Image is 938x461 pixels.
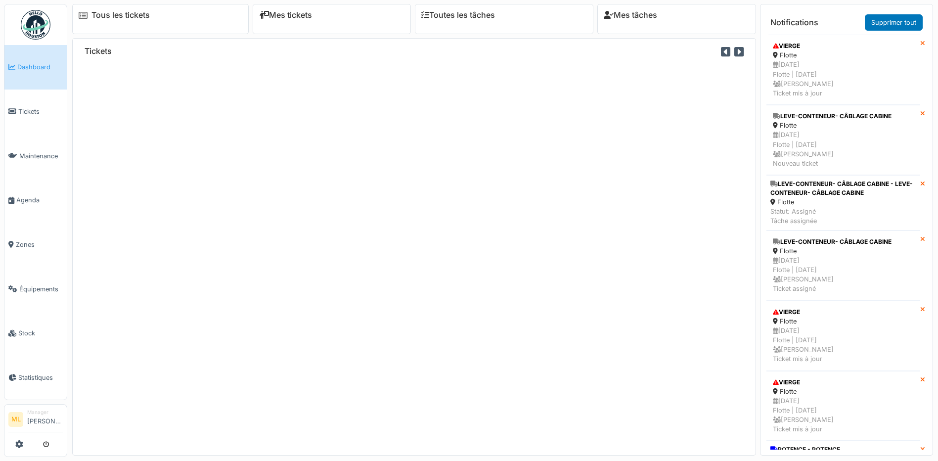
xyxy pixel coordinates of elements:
span: Zones [16,240,63,249]
div: Manager [27,409,63,416]
img: Badge_color-CXgf-gQk.svg [21,10,50,40]
div: Flotte [773,50,914,60]
div: [DATE] Flotte | [DATE] [PERSON_NAME] Ticket assigné [773,256,914,294]
span: Tickets [18,107,63,116]
span: Dashboard [17,62,63,72]
div: Flotte [770,197,916,207]
a: LEVE-CONTENEUR- CÂBLAGE CABINE Flotte [DATE]Flotte | [DATE] [PERSON_NAME]Ticket assigné [766,230,920,301]
div: Flotte [773,246,914,256]
a: Statistiques [4,356,67,400]
div: Flotte [773,387,914,396]
a: Tous les tickets [91,10,150,20]
span: Agenda [16,195,63,205]
div: LEVE-CONTENEUR- CÂBLAGE CABINE [773,112,914,121]
a: Mes tâches [604,10,657,20]
div: Statut: Assigné Tâche assignée [770,207,916,226]
a: VIERGE Flotte [DATE]Flotte | [DATE] [PERSON_NAME]Ticket mis à jour [766,35,920,105]
h6: Tickets [85,46,112,56]
a: Équipements [4,267,67,311]
div: [DATE] Flotte | [DATE] [PERSON_NAME] Nouveau ticket [773,130,914,168]
a: Supprimer tout [865,14,923,31]
div: VIERGE [773,378,914,387]
div: LEVE-CONTENEUR- CÂBLAGE CABINE [773,237,914,246]
div: VIERGE [773,308,914,317]
div: POTENCE - POTENCE [770,445,840,454]
li: ML [8,412,23,427]
div: Flotte [773,317,914,326]
a: Dashboard [4,45,67,90]
a: Stock [4,311,67,356]
div: [DATE] Flotte | [DATE] [PERSON_NAME] Ticket mis à jour [773,396,914,434]
div: [DATE] Flotte | [DATE] [PERSON_NAME] Ticket mis à jour [773,60,914,98]
div: [DATE] Flotte | [DATE] [PERSON_NAME] Ticket mis à jour [773,326,914,364]
div: LEVE-CONTENEUR- CÂBLAGE CABINE - LEVE-CONTENEUR- CÂBLAGE CABINE [770,180,916,197]
a: Mes tickets [259,10,312,20]
a: LEVE-CONTENEUR- CÂBLAGE CABINE Flotte [DATE]Flotte | [DATE] [PERSON_NAME]Nouveau ticket [766,105,920,175]
span: Statistiques [18,373,63,382]
a: LEVE-CONTENEUR- CÂBLAGE CABINE - LEVE-CONTENEUR- CÂBLAGE CABINE Flotte Statut: AssignéTâche assignée [766,175,920,230]
span: Maintenance [19,151,63,161]
a: Toutes les tâches [421,10,495,20]
li: [PERSON_NAME] [27,409,63,430]
h6: Notifications [770,18,818,27]
div: Flotte [773,121,914,130]
span: Stock [18,328,63,338]
a: Tickets [4,90,67,134]
a: VIERGE Flotte [DATE]Flotte | [DATE] [PERSON_NAME]Ticket mis à jour [766,371,920,441]
a: Agenda [4,178,67,223]
a: VIERGE Flotte [DATE]Flotte | [DATE] [PERSON_NAME]Ticket mis à jour [766,301,920,371]
span: Équipements [19,284,63,294]
div: VIERGE [773,42,914,50]
a: ML Manager[PERSON_NAME] [8,409,63,432]
a: Zones [4,223,67,267]
a: Maintenance [4,134,67,178]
